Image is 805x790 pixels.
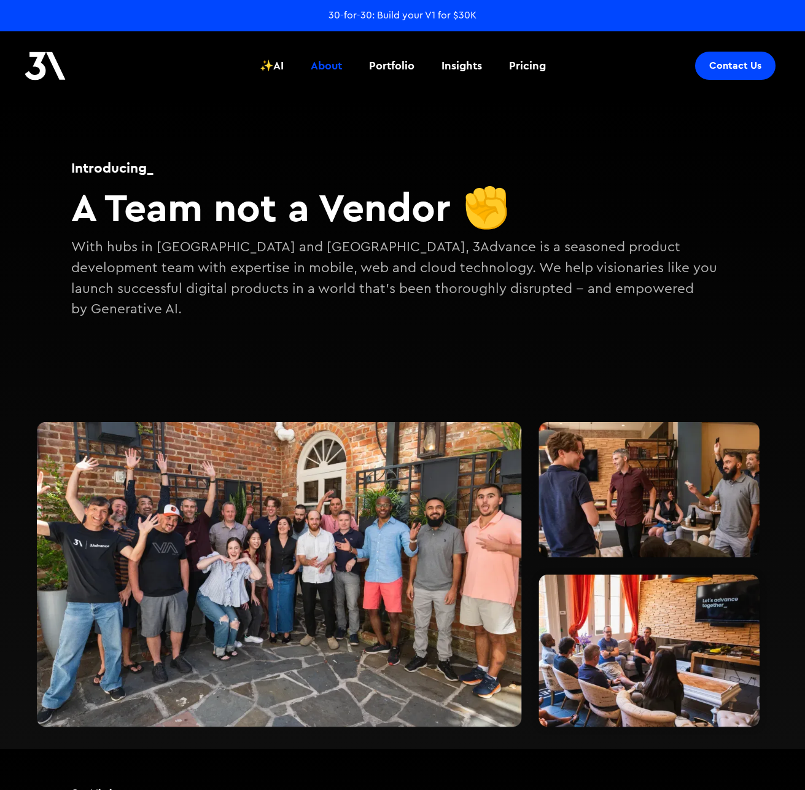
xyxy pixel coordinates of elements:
a: Insights [434,43,489,88]
h1: Introducing_ [71,158,734,178]
a: Contact Us [695,52,776,80]
div: ✨AI [260,58,284,74]
a: 30-for-30: Build your V1 for $30K [329,9,476,22]
div: Portfolio [369,58,414,74]
p: With hubs in [GEOGRAPHIC_DATA] and [GEOGRAPHIC_DATA], 3Advance is a seasoned product development ... [71,237,734,319]
a: Portfolio [362,43,422,88]
div: Insights [441,58,482,74]
a: About [303,43,349,88]
div: Pricing [509,58,546,74]
a: ✨AI [252,43,291,88]
a: Pricing [502,43,553,88]
div: About [311,58,342,74]
h2: A Team not a Vendor ✊ [71,184,734,231]
div: Contact Us [709,60,761,72]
